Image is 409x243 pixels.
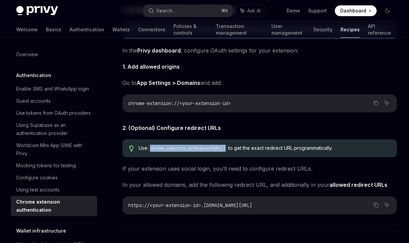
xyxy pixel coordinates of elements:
img: dark logo [16,6,58,15]
a: Chrome extension authentication [11,196,97,216]
a: Support [308,7,327,14]
a: API reference [368,22,393,38]
code: chrome.identity.getRedirectURL() [147,145,228,152]
a: Use tokens from OAuth providers [11,107,97,119]
div: Using test accounts [16,186,60,194]
svg: Tip [129,145,134,151]
h5: Authentication [16,71,51,79]
strong: 1. Add allowed origins [122,63,180,70]
strong: 2. (Optional) Configure redirect URLs [122,125,221,131]
div: Overview [16,50,38,59]
a: Connectors [138,22,165,38]
span: Go to and add: [122,78,397,88]
a: Worldcoin Mini App SIWE with Privy [11,139,97,160]
a: Enable SMS and WhatsApp login [11,83,97,95]
a: User management [271,22,305,38]
div: Enable SMS and WhatsApp login [16,85,89,93]
a: Security [313,22,332,38]
a: Transaction management [216,22,263,38]
h5: Wallet infrastructure [16,227,66,235]
div: Configure cookies [16,174,58,182]
a: Mocking tokens for testing [11,160,97,172]
div: Using Supabase as an authentication provider [16,121,93,137]
button: Ask AI [236,5,265,17]
div: Use to get the exact redirect URL programmatically. [139,145,390,152]
a: allowed redirect URLs [329,181,387,188]
button: Ask AI [382,99,391,107]
a: Demo [287,7,300,14]
span: Ask AI [247,7,261,14]
a: Policies & controls [173,22,208,38]
span: ⌘ K [221,8,228,13]
a: Overview [11,48,97,61]
div: Chrome extension authentication [16,198,93,214]
div: Guest accounts [16,97,51,105]
span: Dashboard [340,7,366,14]
a: Guest accounts [11,95,97,107]
a: Configure cookies [11,172,97,184]
div: Mocking tokens for testing [16,162,76,170]
a: Authentication [69,22,104,38]
span: https://<your-extension-id>.[DOMAIN_NAME][URL] [128,202,252,208]
a: Privy dashboard [137,47,181,54]
span: If your extension uses social login, you’ll need to configure redirect URLs. [122,164,397,173]
a: Recipes [341,22,360,38]
a: Using test accounts [11,184,97,196]
span: In your allowed domains, add the following redirect URL, and additionally in your [122,180,397,189]
button: Ask AI [382,201,391,209]
span: In the , configure OAuth settings for your extension: [122,46,397,55]
div: Search... [156,7,175,15]
a: Using Supabase as an authentication provider [11,119,97,139]
a: Welcome [16,22,38,38]
strong: App Settings > Domains [137,79,200,86]
button: Toggle dark mode [382,5,393,16]
button: Search...⌘K [144,5,233,17]
div: Worldcoin Mini App SIWE with Privy [16,141,93,158]
a: Wallets [112,22,130,38]
div: Use tokens from OAuth providers [16,109,91,117]
a: Dashboard [335,5,377,16]
a: Basics [46,22,61,38]
button: Copy the contents from the code block [372,201,380,209]
span: chrome-extension://<your-extension-id> [128,100,231,106]
button: Copy the contents from the code block [372,99,380,107]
